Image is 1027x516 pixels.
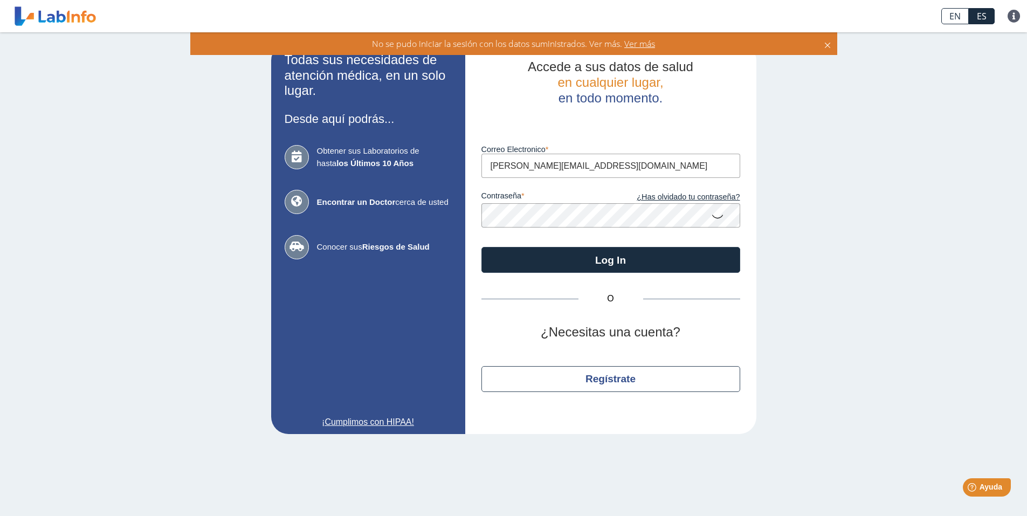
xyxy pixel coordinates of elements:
button: Regístrate [481,366,740,392]
label: Correo Electronico [481,145,740,154]
span: O [578,292,643,305]
h2: ¿Necesitas una cuenta? [481,325,740,340]
a: ES [969,8,995,24]
span: en todo momento. [559,91,663,105]
a: EN [941,8,969,24]
span: Accede a sus datos de salud [528,59,693,74]
b: Encontrar un Doctor [317,197,396,207]
b: Riesgos de Salud [362,242,430,251]
iframe: Help widget launcher [931,474,1015,504]
b: los Últimos 10 Años [336,159,413,168]
a: ¡Cumplimos con HIPAA! [285,416,452,429]
h3: Desde aquí podrás... [285,112,452,126]
span: Ver más [622,38,655,50]
h2: Todas sus necesidades de atención médica, en un solo lugar. [285,52,452,99]
span: cerca de usted [317,196,452,209]
span: Conocer sus [317,241,452,253]
label: contraseña [481,191,611,203]
span: en cualquier lugar, [557,75,663,90]
a: ¿Has olvidado tu contraseña? [611,191,740,203]
span: No se pudo iniciar la sesión con los datos suministrados. Ver más. [372,38,622,50]
button: Log In [481,247,740,273]
span: Obtener sus Laboratorios de hasta [317,145,452,169]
